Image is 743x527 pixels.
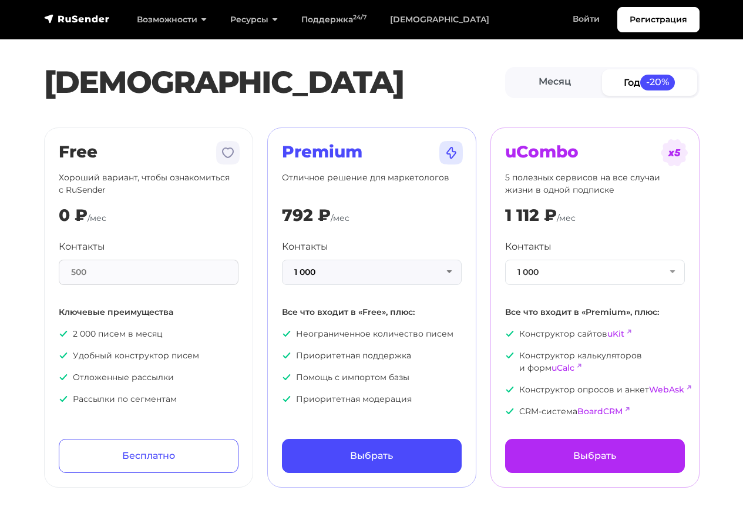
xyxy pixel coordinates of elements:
[577,406,623,417] a: BoardCRM
[218,8,290,32] a: Ресурсы
[282,372,291,382] img: icon-ok.svg
[505,405,685,418] p: CRM-система
[44,64,505,100] h1: [DEMOGRAPHIC_DATA]
[505,351,515,360] img: icon-ok.svg
[507,69,603,96] a: Месяц
[282,394,291,404] img: icon-ok.svg
[607,328,624,339] a: uKit
[282,306,462,318] p: Все что входит в «Free», плюс:
[59,206,88,226] div: 0 ₽
[44,13,110,25] img: RuSender
[59,371,238,384] p: Отложенные рассылки
[505,240,552,254] label: Контакты
[505,306,685,318] p: Все что входит в «Premium», плюс:
[649,384,684,395] a: WebAsk
[59,306,238,318] p: Ключевые преимущества
[660,139,688,167] img: tarif-ucombo.svg
[290,8,378,32] a: Поддержка24/7
[505,439,685,473] a: Выбрать
[282,350,462,362] p: Приоритетная поддержка
[59,328,238,340] p: 2 000 писем в месяц
[378,8,501,32] a: [DEMOGRAPHIC_DATA]
[59,394,68,404] img: icon-ok.svg
[505,260,685,285] button: 1 000
[282,329,291,338] img: icon-ok.svg
[505,172,685,196] p: 5 полезных сервисов на все случаи жизни в одной подписке
[561,7,611,31] a: Войти
[505,328,685,340] p: Конструктор сайтов
[617,7,700,32] a: Регистрация
[505,384,685,396] p: Конструктор опросов и анкет
[640,75,675,90] span: -20%
[505,329,515,338] img: icon-ok.svg
[602,69,697,96] a: Год
[59,142,238,162] h2: Free
[59,351,68,360] img: icon-ok.svg
[437,139,465,167] img: tarif-premium.svg
[282,439,462,473] a: Выбрать
[331,213,349,223] span: /мес
[282,393,462,405] p: Приоритетная модерация
[59,350,238,362] p: Удобный конструктор писем
[505,206,557,226] div: 1 112 ₽
[59,240,105,254] label: Контакты
[505,350,685,374] p: Конструктор калькуляторов и форм
[282,260,462,285] button: 1 000
[59,439,238,473] a: Бесплатно
[353,14,367,21] sup: 24/7
[282,142,462,162] h2: Premium
[59,393,238,405] p: Рассылки по сегментам
[282,172,462,196] p: Отличное решение для маркетологов
[557,213,576,223] span: /мес
[59,172,238,196] p: Хороший вариант, чтобы ознакомиться с RuSender
[282,328,462,340] p: Неограниченное количество писем
[505,407,515,416] img: icon-ok.svg
[59,372,68,382] img: icon-ok.svg
[552,362,574,373] a: uCalc
[505,142,685,162] h2: uCombo
[88,213,106,223] span: /мес
[505,385,515,394] img: icon-ok.svg
[282,351,291,360] img: icon-ok.svg
[282,240,328,254] label: Контакты
[214,139,242,167] img: tarif-free.svg
[282,206,331,226] div: 792 ₽
[282,371,462,384] p: Помощь с импортом базы
[59,329,68,338] img: icon-ok.svg
[125,8,218,32] a: Возможности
